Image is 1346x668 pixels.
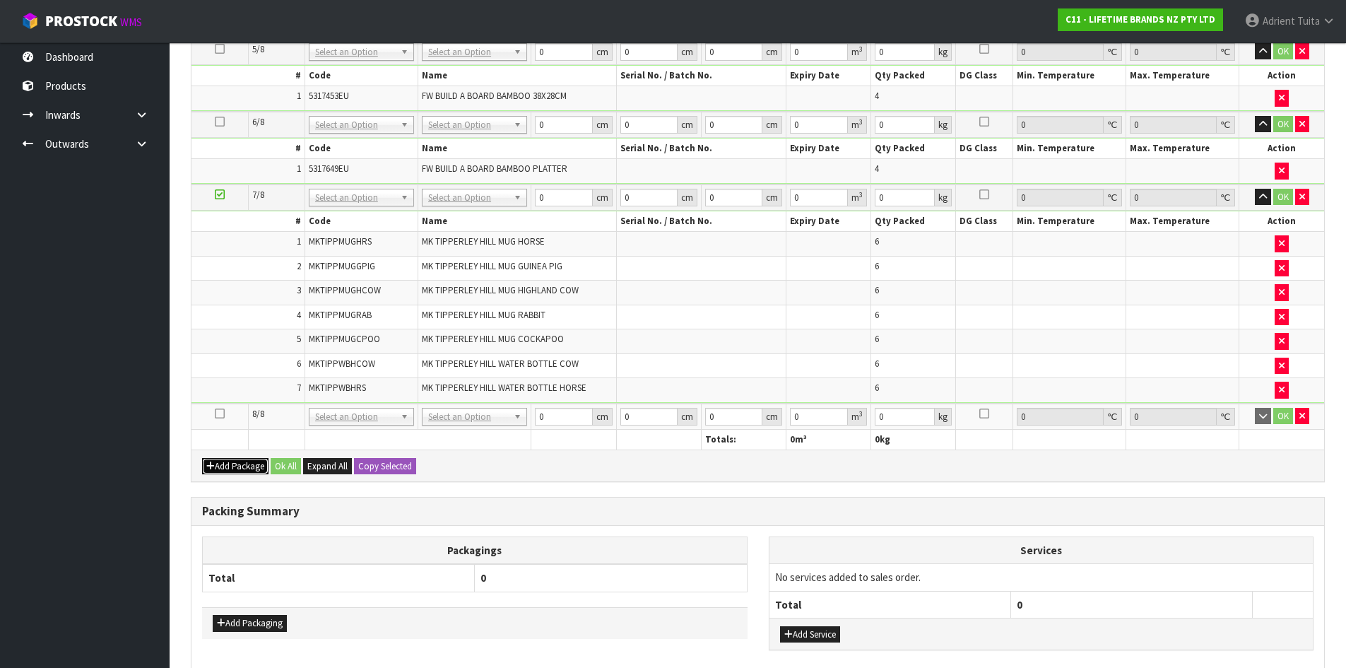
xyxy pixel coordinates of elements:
div: kg [935,408,952,426]
td: No services added to sales order. [769,564,1313,591]
th: DG Class [956,211,1013,232]
span: 0 [480,571,486,585]
sup: 3 [859,45,863,54]
span: MK TIPPERLEY HILL WATER BOTTLE HORSE [422,382,586,394]
div: ℃ [1104,408,1122,426]
strong: C11 - LIFETIME BRANDS NZ PTY LTD [1065,13,1215,25]
sup: 3 [859,190,863,199]
div: cm [593,43,613,61]
span: MKTIPPMUGCPOO [309,333,380,345]
button: OK [1273,189,1293,206]
th: Max. Temperature [1126,66,1239,86]
button: Expand All [303,458,352,475]
th: Max. Temperature [1126,139,1239,159]
div: kg [935,189,952,206]
span: MK TIPPERLEY HILL WATER BOTTLE COW [422,358,579,370]
div: cm [762,408,782,426]
div: cm [593,408,613,426]
th: Min. Temperature [1013,66,1126,86]
th: m³ [786,429,871,450]
span: 5/8 [252,43,264,55]
span: 6 [875,382,879,394]
span: 2 [297,260,301,272]
th: Expiry Date [786,139,871,159]
span: Select an Option [315,189,395,206]
th: Code [305,211,418,232]
span: 0 [790,433,795,445]
div: kg [935,43,952,61]
span: 6 [875,260,879,272]
th: Serial No. / Batch No. [616,211,786,232]
span: MK TIPPERLEY HILL MUG HORSE [422,235,545,247]
div: kg [935,116,952,134]
span: 5317453EU [309,90,349,102]
th: # [191,139,305,159]
span: 8/8 [252,408,264,420]
span: MK TIPPERLEY HILL MUG COCKAPOO [422,333,564,345]
span: 5 [297,333,301,345]
th: Name [418,139,617,159]
th: Packagings [203,537,748,564]
button: Add Package [202,458,268,475]
a: C11 - LIFETIME BRANDS NZ PTY LTD [1058,8,1223,31]
span: Select an Option [315,117,395,134]
span: 4 [875,90,879,102]
sup: 3 [859,409,863,418]
span: 6 [875,284,879,296]
th: Total [769,591,1011,618]
div: ℃ [1104,43,1122,61]
th: Expiry Date [786,211,871,232]
span: 6 [875,358,879,370]
div: cm [593,189,613,206]
span: MK TIPPERLEY HILL MUG RABBIT [422,309,545,321]
div: cm [678,43,697,61]
th: Code [305,66,418,86]
button: OK [1273,408,1293,425]
th: Action [1239,211,1324,232]
button: OK [1273,43,1293,60]
span: 4 [297,309,301,321]
span: MKTIPPMUGHRS [309,235,372,247]
span: 5317649EU [309,163,349,175]
button: Add Service [780,626,840,643]
div: cm [678,116,697,134]
span: MKTIPPMUGRAB [309,309,372,321]
span: MKTIPPWBHCOW [309,358,375,370]
th: Name [418,211,617,232]
th: Expiry Date [786,66,871,86]
span: MKTIPPWBHRS [309,382,366,394]
th: DG Class [956,66,1013,86]
span: MK TIPPERLEY HILL MUG HIGHLAND COW [422,284,579,296]
th: # [191,66,305,86]
th: Action [1239,66,1324,86]
div: ℃ [1217,43,1235,61]
span: 1 [297,163,301,175]
sup: 3 [859,117,863,127]
small: WMS [120,16,142,29]
span: 0 [875,433,880,445]
span: MKTIPPMUGGPIG [309,260,375,272]
th: kg [871,429,956,450]
th: # [191,211,305,232]
th: DG Class [956,139,1013,159]
img: cube-alt.png [21,12,39,30]
th: Serial No. / Batch No. [616,66,786,86]
div: m [848,116,867,134]
h3: Packing Summary [202,505,1313,518]
div: ℃ [1217,408,1235,426]
span: ProStock [45,12,117,30]
span: 7 [297,382,301,394]
div: m [848,408,867,426]
th: Qty Packed [871,66,956,86]
th: Totals: [701,429,786,450]
th: Code [305,139,418,159]
button: Ok All [271,458,301,475]
span: 6 [875,309,879,321]
div: cm [762,189,782,206]
div: cm [678,189,697,206]
span: Expand All [307,460,348,472]
button: Add Packaging [213,615,287,632]
span: 1 [297,235,301,247]
th: Qty Packed [871,211,956,232]
th: Name [418,66,617,86]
